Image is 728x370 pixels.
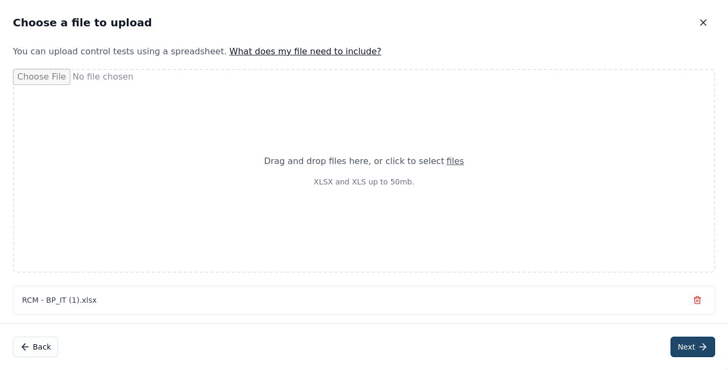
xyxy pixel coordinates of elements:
button: Next [671,337,715,357]
h2: Choose a file to upload [13,15,152,30]
span: RCM - BP_IT (1).xlsx [22,295,97,305]
a: What does my file need to include? [229,46,381,56]
div: files [446,155,464,168]
div: Drag and drop files here , or click to select [264,155,464,168]
button: Back [13,337,58,357]
p: XLSX and XLS up to 50mb. [264,176,464,187]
